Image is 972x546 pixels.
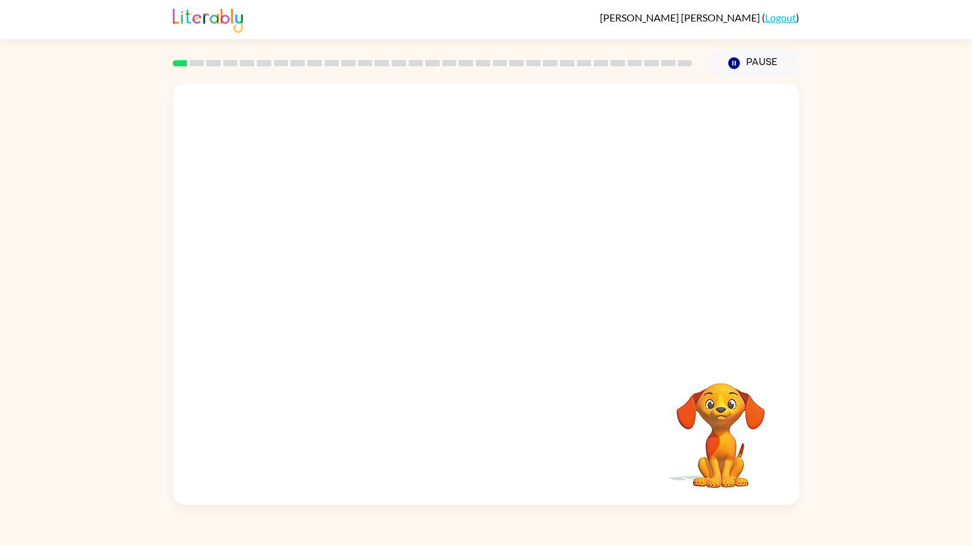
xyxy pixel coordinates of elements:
[600,11,762,23] span: [PERSON_NAME] [PERSON_NAME]
[707,49,799,78] button: Pause
[173,5,243,33] img: Literably
[600,11,799,23] div: ( )
[657,363,784,490] video: Your browser must support playing .mp4 files to use Literably. Please try using another browser.
[765,11,796,23] a: Logout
